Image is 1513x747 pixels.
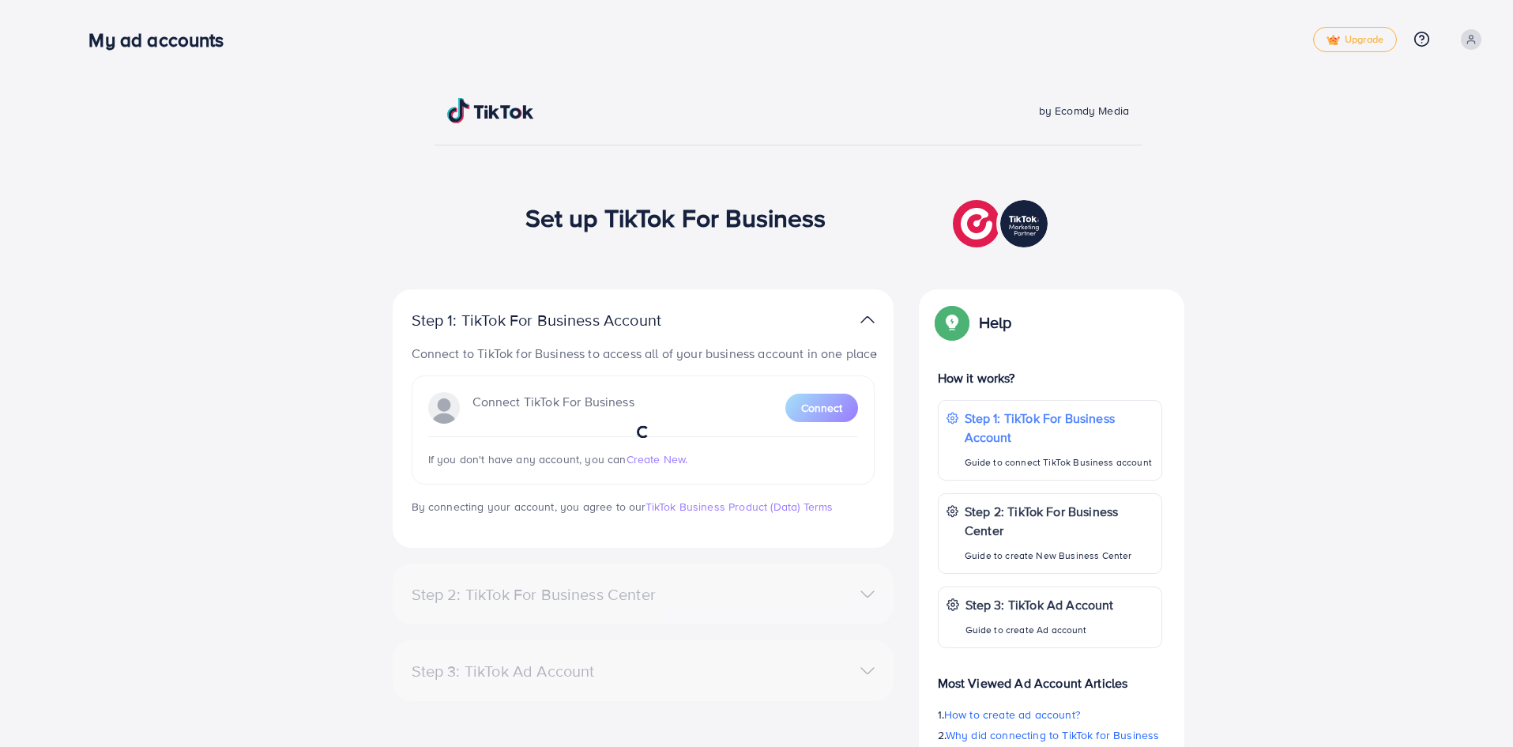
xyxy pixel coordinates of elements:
h3: My ad accounts [88,28,236,51]
p: Most Viewed Ad Account Articles [938,661,1162,692]
p: 1. [938,705,1162,724]
p: Step 1: TikTok For Business Account [412,311,712,330]
img: tick [1327,35,1340,46]
span: by Ecomdy Media [1039,103,1129,119]
p: Step 2: TikTok For Business Center [965,502,1154,540]
h1: Set up TikTok For Business [525,202,826,232]
p: Step 3: TikTok Ad Account [965,595,1114,614]
img: TikTok partner [860,308,875,331]
img: TikTok [447,98,534,123]
a: tickUpgrade [1313,27,1397,52]
span: How to create ad account? [944,707,1080,722]
img: Popup guide [938,308,966,337]
p: Help [979,313,1012,332]
p: Guide to create Ad account [965,621,1114,639]
p: Step 1: TikTok For Business Account [965,409,1154,447]
img: TikTok partner [953,196,1052,251]
p: How it works? [938,368,1162,387]
p: Guide to connect TikTok Business account [965,453,1154,472]
span: Upgrade [1327,34,1383,46]
p: Guide to create New Business Center [965,546,1154,565]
